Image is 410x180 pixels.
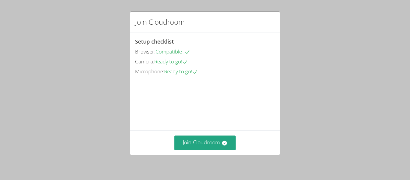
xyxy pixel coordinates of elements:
[135,58,154,65] span: Camera:
[135,68,164,75] span: Microphone:
[174,136,236,150] button: Join Cloudroom
[164,68,198,75] span: Ready to go!
[155,48,190,55] span: Compatible
[154,58,188,65] span: Ready to go!
[135,38,174,45] span: Setup checklist
[135,48,155,55] span: Browser:
[135,17,185,27] h2: Join Cloudroom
